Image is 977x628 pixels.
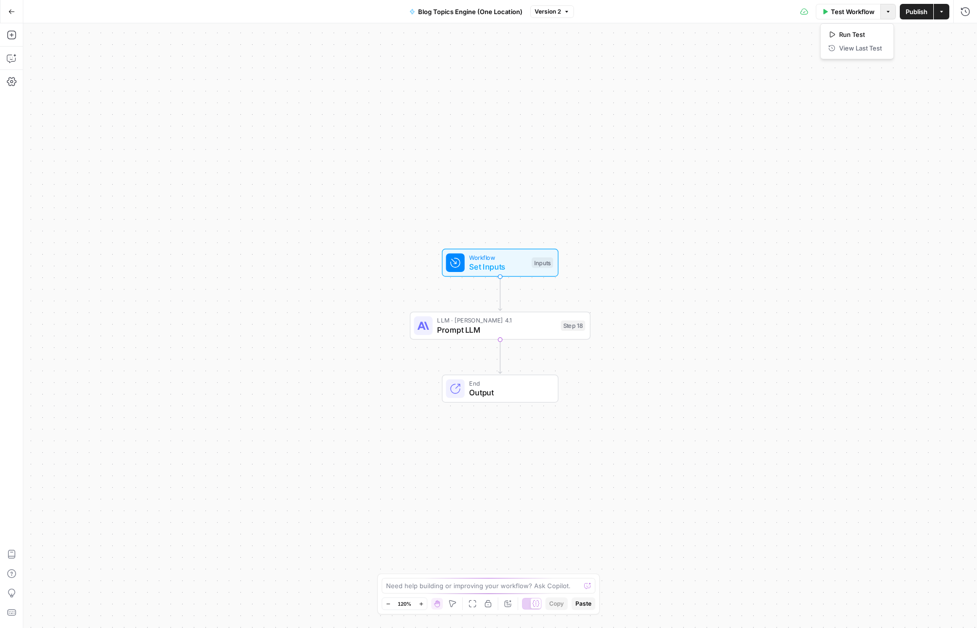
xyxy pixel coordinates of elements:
[831,7,875,17] span: Test Workflow
[418,7,522,17] span: Blog Topics Engine (One Location)
[545,597,568,610] button: Copy
[437,316,556,325] span: LLM · [PERSON_NAME] 4.1
[469,379,548,388] span: End
[469,261,527,272] span: Set Inputs
[532,257,553,268] div: Inputs
[816,4,880,19] button: Test Workflow
[498,339,502,373] g: Edge from step_18 to end
[530,5,574,18] button: Version 2
[498,277,502,311] g: Edge from start to step_18
[404,4,528,19] button: Blog Topics Engine (One Location)
[437,324,556,336] span: Prompt LLM
[839,43,882,53] span: View Last Test
[469,387,548,399] span: Output
[839,30,882,39] span: Run Test
[906,7,927,17] span: Publish
[575,599,591,608] span: Paste
[561,321,585,331] div: Step 18
[410,249,590,277] div: WorkflowSet InputsInputs
[410,374,590,403] div: EndOutput
[549,599,564,608] span: Copy
[410,312,590,340] div: LLM · [PERSON_NAME] 4.1Prompt LLMStep 18
[900,4,933,19] button: Publish
[535,7,561,16] span: Version 2
[398,600,411,608] span: 120%
[469,253,527,262] span: Workflow
[572,597,595,610] button: Paste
